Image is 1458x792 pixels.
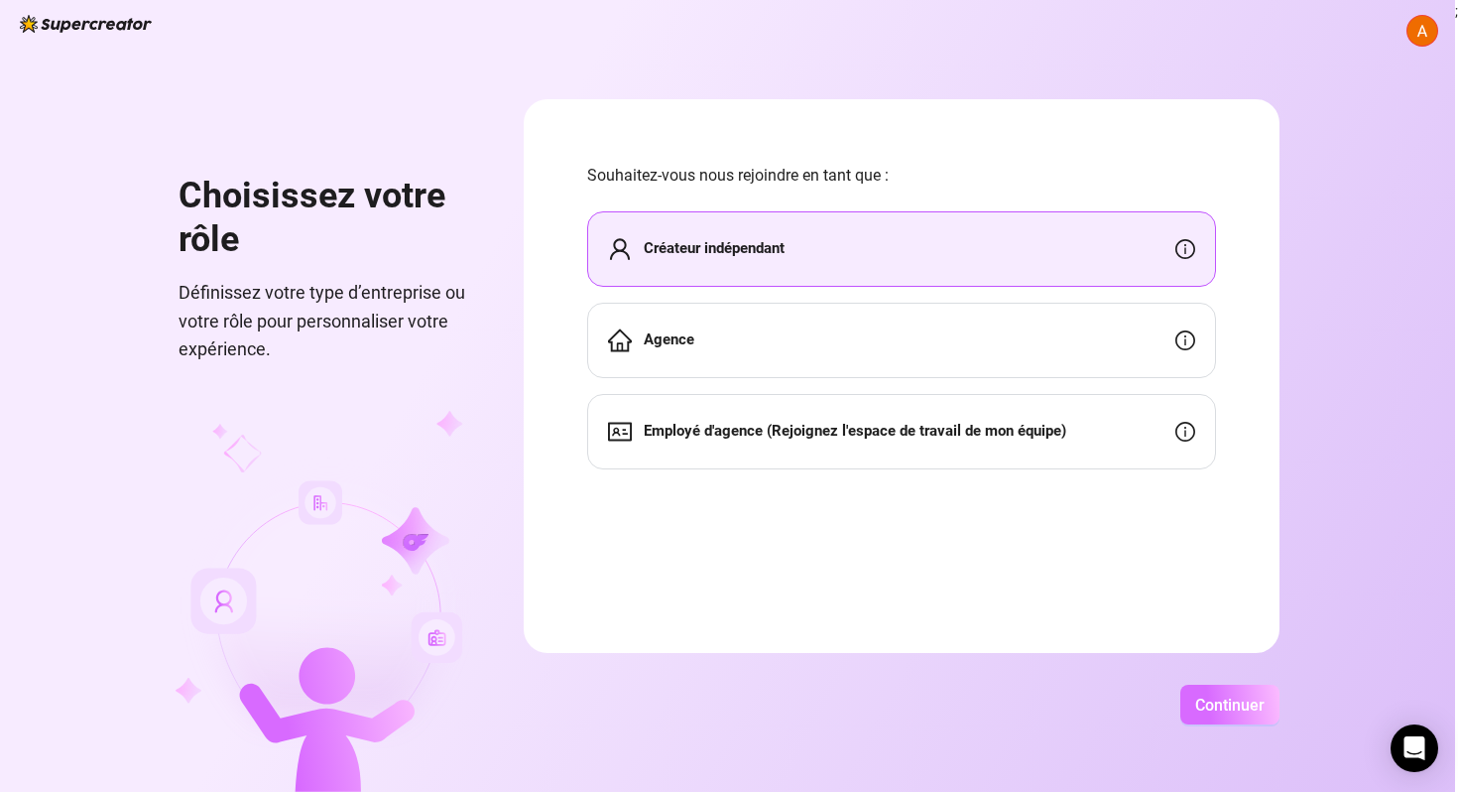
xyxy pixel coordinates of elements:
[608,420,632,444] span: Carte d'identité
[20,15,152,33] img: logo
[1407,16,1437,46] img: ACg8ocI7XSq_pcRxIfWRslnEVR9CI2rf1YJ3AA--SHg1WGEePKcwIg=s96-c
[608,237,632,261] span: utilisateur
[179,282,465,359] font: Définissez votre type d’entreprise ou votre rôle pour personnaliser votre expérience.
[608,329,632,352] span: maison
[1455,3,1458,19] font: ;
[1175,239,1195,259] span: cercle d'information
[644,239,785,257] font: Créateur indépendant
[644,422,1066,440] font: Employé d'agence (Rejoignez l'espace de travail de mon équipe)
[179,175,445,260] font: Choisissez votre rôle
[1391,725,1438,772] div: Ouvrir Intercom Messenger
[1195,696,1265,715] font: Continuer
[1175,422,1195,442] span: cercle d'information
[1175,330,1195,350] span: cercle d'information
[587,166,889,185] font: Souhaitez-vous nous rejoindre en tant que :
[1180,685,1279,725] button: Continuer
[644,330,694,348] font: Agence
